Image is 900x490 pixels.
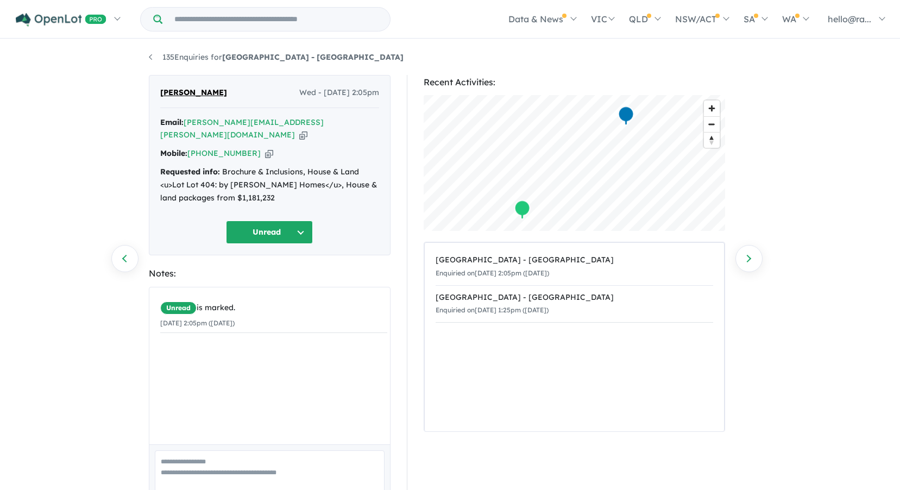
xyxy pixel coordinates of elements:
div: is marked. [160,301,387,315]
strong: [GEOGRAPHIC_DATA] - [GEOGRAPHIC_DATA] [222,52,404,62]
div: Notes: [149,266,391,281]
input: Try estate name, suburb, builder or developer [165,8,388,31]
div: Map marker [514,200,530,220]
a: [GEOGRAPHIC_DATA] - [GEOGRAPHIC_DATA]Enquiried on[DATE] 1:25pm ([DATE]) [436,285,713,323]
a: 135Enquiries for[GEOGRAPHIC_DATA] - [GEOGRAPHIC_DATA] [149,52,404,62]
button: Copy [265,148,273,159]
button: Reset bearing to north [704,132,720,148]
div: [GEOGRAPHIC_DATA] - [GEOGRAPHIC_DATA] [436,291,713,304]
span: Wed - [DATE] 2:05pm [299,86,379,99]
span: hello@ra... [828,14,871,24]
img: Openlot PRO Logo White [16,13,106,27]
a: [PHONE_NUMBER] [187,148,261,158]
strong: Mobile: [160,148,187,158]
canvas: Map [424,95,725,231]
div: Recent Activities: [424,75,725,90]
strong: Email: [160,117,184,127]
a: [PERSON_NAME][EMAIL_ADDRESS][PERSON_NAME][DOMAIN_NAME] [160,117,324,140]
span: Unread [160,301,197,315]
button: Zoom in [704,100,720,116]
strong: Requested info: [160,167,220,177]
small: Enquiried on [DATE] 2:05pm ([DATE]) [436,269,549,277]
button: Unread [226,221,313,244]
button: Zoom out [704,116,720,132]
span: [PERSON_NAME] [160,86,227,99]
div: Brochure & Inclusions, House & Land <u>Lot Lot 404: by [PERSON_NAME] Homes</u>, House & land pack... [160,166,379,204]
span: Reset bearing to north [704,133,720,148]
button: Copy [299,129,307,141]
small: [DATE] 2:05pm ([DATE]) [160,319,235,327]
div: [GEOGRAPHIC_DATA] - [GEOGRAPHIC_DATA] [436,254,713,267]
a: [GEOGRAPHIC_DATA] - [GEOGRAPHIC_DATA]Enquiried on[DATE] 2:05pm ([DATE]) [436,248,713,286]
nav: breadcrumb [149,51,752,64]
span: Zoom out [704,117,720,132]
div: Map marker [618,106,634,126]
small: Enquiried on [DATE] 1:25pm ([DATE]) [436,306,549,314]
